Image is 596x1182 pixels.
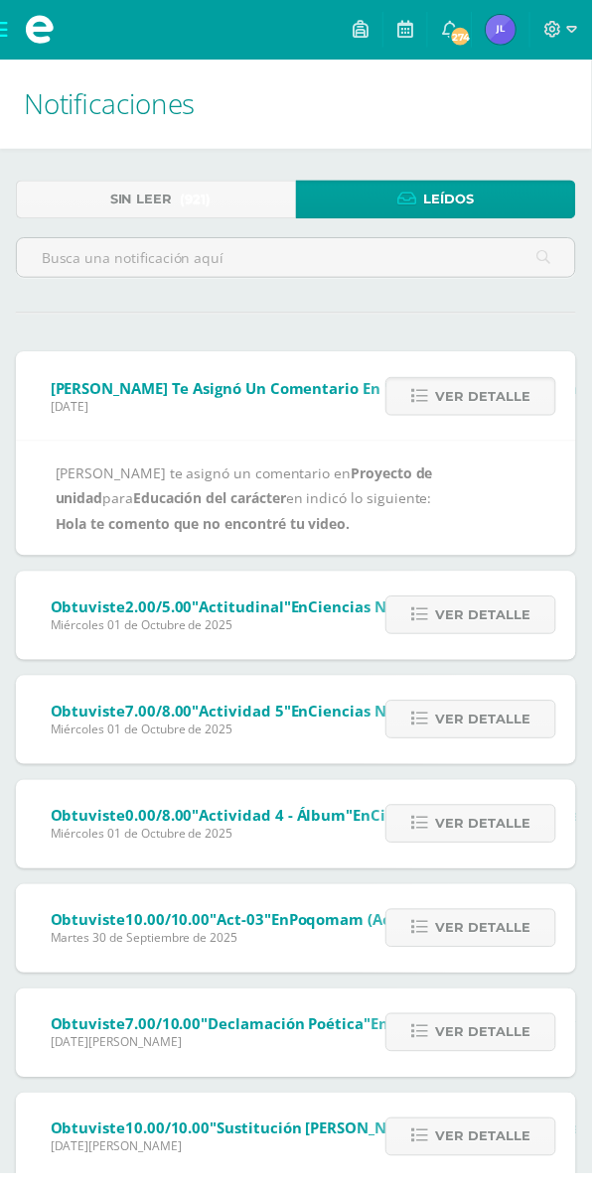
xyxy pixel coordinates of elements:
a: Leídos [298,182,580,220]
img: 25d9d41857f0308deccf19b4d8b24037.png [490,15,520,45]
span: Ciencias Naturales (Actitudinal) [311,601,551,621]
span: "Actividad 4 - Álbum" [194,812,356,832]
input: Busca una notificación aquí [17,240,579,279]
span: Ver detalle [439,812,534,849]
span: Sin leer [111,183,174,219]
b: Educación del carácter [134,492,288,511]
div: [PERSON_NAME] te asignó un comentario en para en indicó lo siguiente: [56,464,540,540]
span: (921) [182,183,213,219]
span: "Actitudinal" [194,601,293,621]
span: Ciencias Naturales (Actividades) [311,707,554,726]
span: "Act-03" [212,917,273,937]
span: 10.00/10.00 [126,917,212,937]
span: Miércoles 01 de Octubre de 2025 [51,726,554,743]
span: Obtuviste en [51,707,554,726]
span: Obtuviste en [51,917,469,937]
span: 7.00/10.00 [126,1022,203,1042]
span: "Sustitución [PERSON_NAME] por musical" [212,1127,523,1147]
span: Notificaciones [24,85,197,123]
span: 7.00/8.00 [126,707,194,726]
span: Leídos [427,183,478,219]
span: "Actividad 5" [194,707,293,726]
span: Ver detalle [439,601,534,638]
span: Poqomam (Actividades) [291,917,469,937]
span: 0.00/8.00 [126,812,194,832]
span: Ver detalle [439,917,534,954]
span: 274 [453,26,475,48]
span: Martes 30 de Septiembre de 2025 [51,937,469,954]
a: Sin leer(921) [16,182,298,220]
span: Ver detalle [439,1127,534,1164]
span: 10.00/10.00 [126,1127,212,1147]
span: Ver detalle [439,1022,534,1059]
span: Miércoles 01 de Octubre de 2025 [51,621,551,638]
span: 2.00/5.00 [126,601,194,621]
b: Hola te comento que no encontré tu video. [56,518,353,537]
span: "Declamación poética" [203,1022,373,1042]
span: Ver detalle [439,381,534,418]
span: Ver detalle [439,707,534,743]
span: Obtuviste en [51,601,551,621]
